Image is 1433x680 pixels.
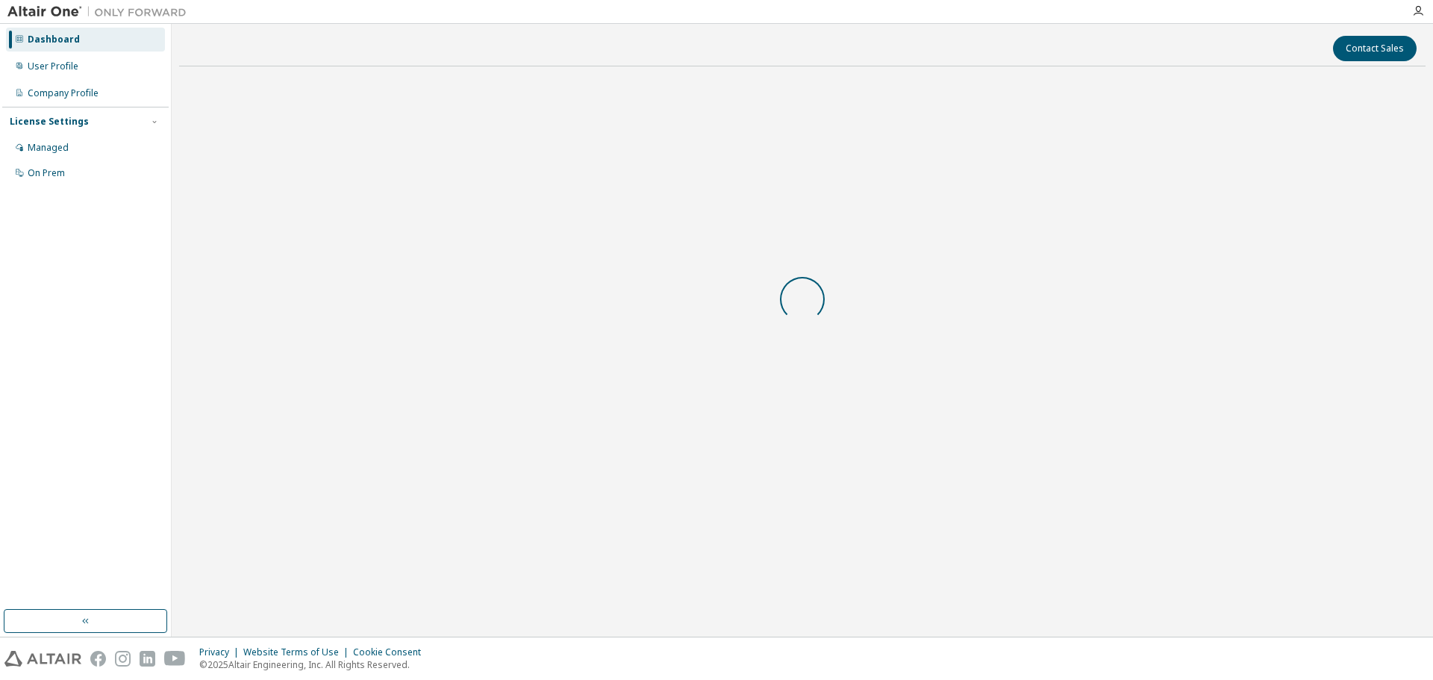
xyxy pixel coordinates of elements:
div: On Prem [28,167,65,179]
div: Cookie Consent [353,646,430,658]
div: Company Profile [28,87,99,99]
div: License Settings [10,116,89,128]
div: Privacy [199,646,243,658]
p: © 2025 Altair Engineering, Inc. All Rights Reserved. [199,658,430,671]
img: instagram.svg [115,651,131,667]
img: facebook.svg [90,651,106,667]
div: User Profile [28,60,78,72]
img: altair_logo.svg [4,651,81,667]
button: Contact Sales [1333,36,1417,61]
img: Altair One [7,4,194,19]
div: Website Terms of Use [243,646,353,658]
img: linkedin.svg [140,651,155,667]
img: youtube.svg [164,651,186,667]
div: Managed [28,142,69,154]
div: Dashboard [28,34,80,46]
